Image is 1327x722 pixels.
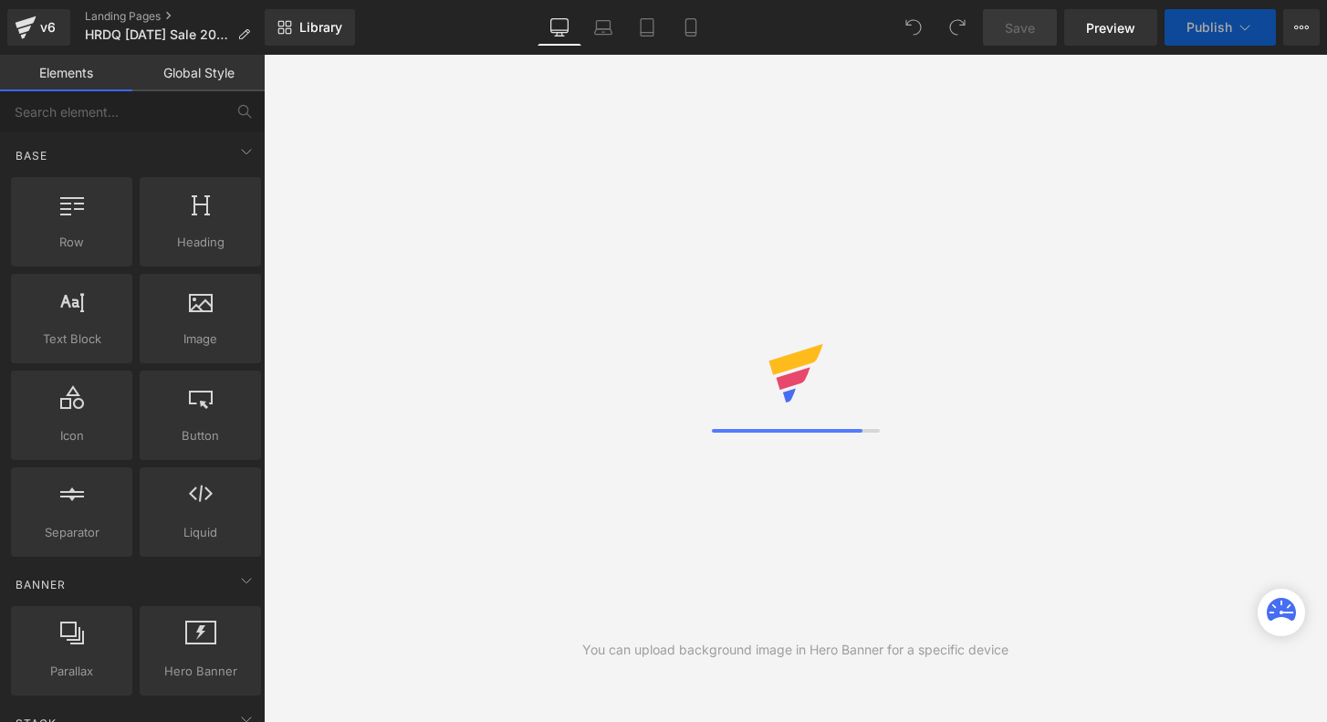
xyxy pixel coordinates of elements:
[1283,9,1320,46] button: More
[132,55,265,91] a: Global Style
[145,426,256,445] span: Button
[939,9,976,46] button: Redo
[16,426,127,445] span: Icon
[145,662,256,681] span: Hero Banner
[1186,20,1232,35] span: Publish
[145,233,256,252] span: Heading
[581,9,625,46] a: Laptop
[538,9,581,46] a: Desktop
[16,233,127,252] span: Row
[85,27,230,42] span: HRDQ [DATE] Sale 2025
[7,9,70,46] a: v6
[582,640,1008,660] div: You can upload background image in Hero Banner for a specific device
[265,9,355,46] a: New Library
[85,9,265,24] a: Landing Pages
[625,9,669,46] a: Tablet
[669,9,713,46] a: Mobile
[16,662,127,681] span: Parallax
[1005,18,1035,37] span: Save
[895,9,932,46] button: Undo
[37,16,59,39] div: v6
[1086,18,1135,37] span: Preview
[1165,9,1276,46] button: Publish
[299,19,342,36] span: Library
[14,576,68,593] span: Banner
[14,147,49,164] span: Base
[16,523,127,542] span: Separator
[145,523,256,542] span: Liquid
[1064,9,1157,46] a: Preview
[16,330,127,349] span: Text Block
[145,330,256,349] span: Image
